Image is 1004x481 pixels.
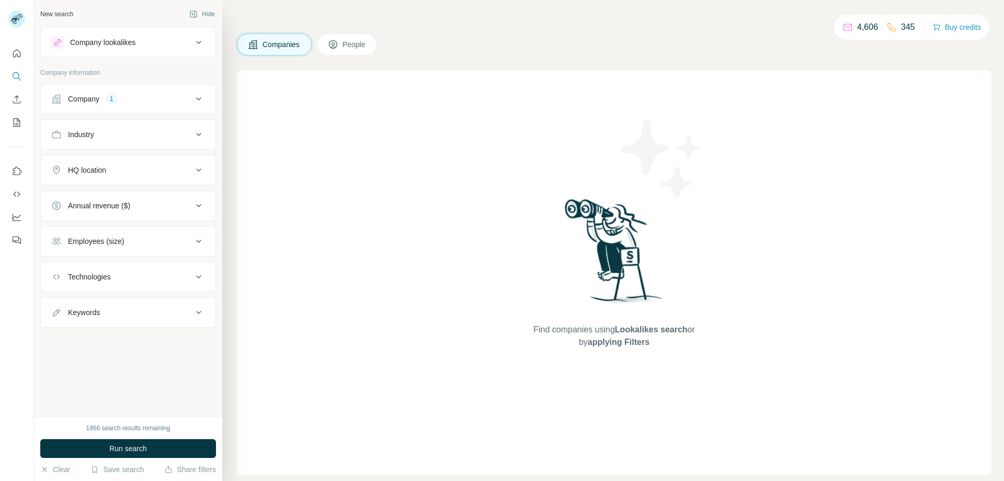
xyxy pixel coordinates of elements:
[106,94,118,104] div: 1
[40,464,70,475] button: Clear
[86,423,170,433] div: 1866 search results remaining
[8,90,25,109] button: Enrich CSV
[8,162,25,181] button: Use Surfe on LinkedIn
[68,307,100,318] div: Keywords
[8,231,25,250] button: Feedback
[41,193,215,218] button: Annual revenue ($)
[263,39,301,50] span: Companies
[68,165,106,175] div: HQ location
[901,21,915,33] p: 345
[182,6,222,22] button: Hide
[68,200,130,211] div: Annual revenue ($)
[90,464,144,475] button: Save search
[343,39,367,50] span: People
[560,196,669,313] img: Surfe Illustration - Woman searching with binoculars
[41,300,215,325] button: Keywords
[8,185,25,204] button: Use Surfe API
[932,20,981,35] button: Buy credits
[8,113,25,132] button: My lists
[164,464,216,475] button: Share filters
[8,208,25,227] button: Dashboard
[8,67,25,86] button: Search
[68,129,94,140] div: Industry
[68,236,124,247] div: Employees (size)
[41,86,215,111] button: Company1
[40,68,216,77] p: Company information
[40,9,73,19] div: New search
[41,264,215,289] button: Technologies
[70,37,135,48] div: Company lookalikes
[615,325,688,334] span: Lookalikes search
[588,338,649,346] span: applying Filters
[614,112,709,206] img: Surfe Illustration - Stars
[68,272,111,282] div: Technologies
[41,122,215,147] button: Industry
[41,158,215,183] button: HQ location
[40,439,216,458] button: Run search
[41,229,215,254] button: Employees (size)
[237,13,991,27] h4: Search
[68,94,99,104] div: Company
[109,443,147,454] span: Run search
[41,30,215,55] button: Company lookalikes
[857,21,878,33] p: 4,606
[8,44,25,63] button: Quick start
[530,323,698,349] span: Find companies using or by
